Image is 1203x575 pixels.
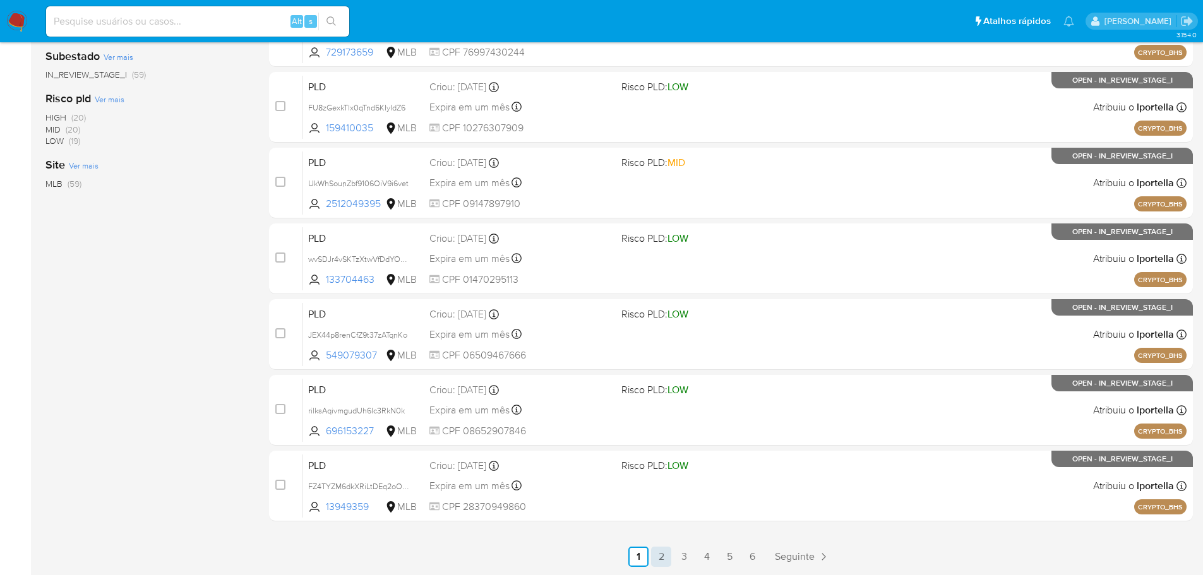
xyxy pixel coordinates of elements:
span: s [309,15,313,27]
input: Pesquise usuários ou casos... [46,13,349,30]
p: lucas.portella@mercadolivre.com [1104,15,1176,27]
span: Atalhos rápidos [983,15,1051,28]
button: search-icon [318,13,344,30]
a: Sair [1180,15,1194,28]
a: Notificações [1063,16,1074,27]
span: Alt [292,15,302,27]
span: 3.154.0 [1176,30,1197,40]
